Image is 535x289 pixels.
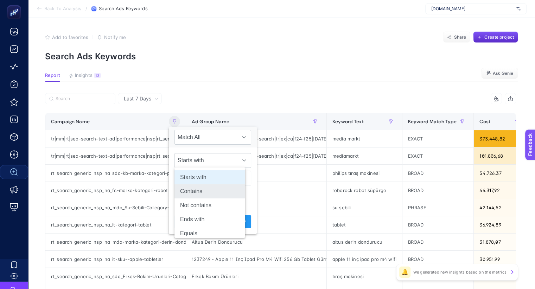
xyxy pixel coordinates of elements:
span: / [85,6,87,11]
div: EXACT [402,147,474,164]
div: 13 [94,73,101,78]
div: 31.878,07 [474,234,528,250]
span: Report [45,73,60,78]
div: rt_search_generic_nsp_na_sda-kb-marka-kategori-philips-saglik-bakim-urunleri [45,165,186,182]
div: 30.951,99 [474,251,528,268]
li: Equals [174,226,245,241]
button: Notify me [97,34,126,40]
button: Ask Genie [481,68,518,79]
li: Ends with [174,212,245,226]
div: su sebili [327,199,402,216]
div: media markt [327,130,402,147]
div: rt_search_generic_nsp_na_it-sku--apple-tabletler [45,251,186,268]
img: svg%3e [516,5,521,12]
div: 36.924,89 [474,216,528,233]
span: Insights [75,73,93,78]
div: 1237249 - Apple 11 Inç Ipad Pro M4 Wifi 256 Gb Tablet Gümüş Mvv93Tu/A [186,251,326,268]
div: 101.806,68 [474,147,528,164]
div: 42.144,52 [474,199,528,216]
span: Search Ads Keywords [99,6,147,12]
div: Erkek Bakım Ürünleri [186,268,326,285]
div: mediamarkt [327,147,402,164]
div: 46.317,92 [474,182,528,199]
p: Search Ads Keywords [45,51,518,61]
div: rt_search_generic_nsp_na_mda_Su-Sebili-Category-SA360 [45,199,186,216]
span: Back To Analysis [44,6,81,12]
div: BROAD [402,165,474,182]
button: Share [443,32,470,43]
span: Match All [175,130,237,144]
div: Altus Derin Dondurucu [186,234,326,250]
span: Keyword Match Type [408,119,457,124]
button: Add to favorites [45,34,88,40]
div: rt_search_generic_nsp_na_mda-marka-kategori-derin-dondurucu [45,234,186,250]
div: BROAD [402,234,474,250]
span: Keyword Text [332,119,364,124]
div: 🔔 [399,267,410,278]
span: Campaign Name [51,119,90,124]
div: BROAD [402,182,474,199]
div: rt_search_generic_nsp_na_sda_Erkek-Bakim-Urunleri-Category-SA360 [45,268,186,285]
span: Feedback [4,2,27,8]
li: Starts with [174,170,245,184]
span: Add to favorites [52,34,88,40]
div: philips tıraş makinesi [327,165,402,182]
span: Starts with [175,153,237,168]
span: Cost [479,119,490,124]
div: rt_search_generic_nsp_na_fc-marka-kategori-robot [45,182,186,199]
div: rt_search_generic_nsp_na_it-kategori-tablet [45,216,186,233]
div: BROAD [402,251,474,268]
span: Last 7 Days [124,95,151,102]
div: tablet [327,216,402,233]
span: Share [454,34,466,40]
li: Not contains [174,198,245,212]
div: tr|mm|rt|sea-search-text-ad|performance|nsp|rt_search_brand_nsp_na_pure-exact|na|d2c|Search-Brand... [45,147,186,164]
input: Search [56,96,111,101]
div: altus derin dondurucu [327,234,402,250]
div: PHRASE [402,199,474,216]
div: tr|mm|rt|sea-search-text-ad|performance|nsp|rt_search_brand_nsp_na_pure-exact|na|d2c|Search-Brand... [45,130,186,147]
p: We generated new insights based on the metrics [413,269,507,275]
span: Notify me [104,34,126,40]
div: 54.726,37 [474,165,528,182]
div: tıraş makinesi [327,268,402,285]
li: Contains [174,184,245,198]
button: Create project [473,32,518,43]
div: BROAD [402,216,474,233]
div: roborock robot süpürge [327,182,402,199]
span: Ad Group Name [192,119,229,124]
span: Ask Genie [493,71,513,76]
div: EXACT [402,130,474,147]
div: 373.448,82 [474,130,528,147]
span: [DOMAIN_NAME] [431,6,514,12]
span: Create project [484,34,514,40]
div: apple 11 inç ipad pro m4 wifi [327,251,402,268]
